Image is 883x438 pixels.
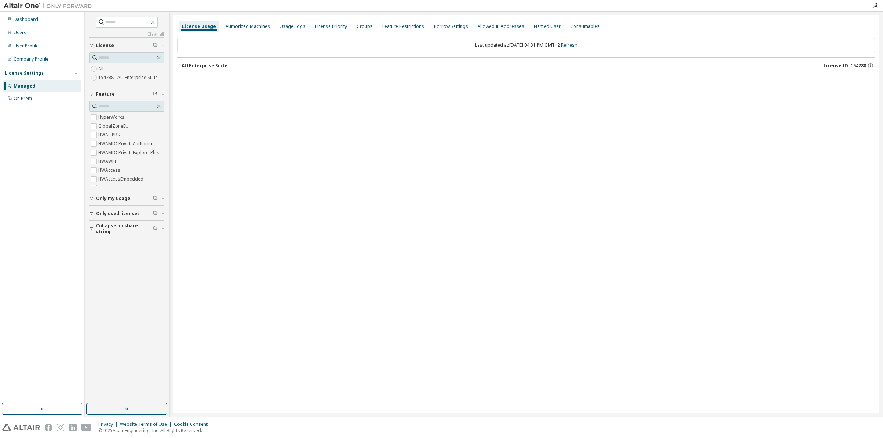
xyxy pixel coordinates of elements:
[89,221,164,237] button: Collapse on share string
[96,43,114,49] span: License
[98,421,120,427] div: Privacy
[98,122,130,131] label: GlobalZoneEU
[153,196,157,202] span: Clear filter
[823,63,866,69] span: License ID: 154788
[96,196,130,202] span: Only my usage
[382,24,424,29] div: Feature Restrictions
[182,24,216,29] div: License Usage
[98,157,118,166] label: HWAWPF
[182,63,227,69] div: AU Enterprise Suite
[478,24,524,29] div: Allowed IP Addresses
[14,83,35,89] div: Managed
[89,206,164,222] button: Only used licenses
[98,73,159,82] label: 154788 - AU Enterprise Suite
[4,2,96,10] img: Altair One
[89,38,164,54] button: License
[5,70,44,76] div: License Settings
[280,24,305,29] div: Usage Logs
[98,166,122,175] label: HWAccess
[174,421,212,427] div: Cookie Consent
[98,64,105,73] label: All
[177,58,875,74] button: AU Enterprise SuiteLicense ID: 154788
[98,427,212,434] p: © 2025 Altair Engineering, Inc. All Rights Reserved.
[177,38,875,53] div: Last updated at: [DATE] 04:31 PM GMT+2
[153,43,157,49] span: Clear filter
[226,24,270,29] div: Authorized Machines
[98,175,145,184] label: HWAccessEmbedded
[120,421,174,427] div: Website Terms of Use
[98,148,161,157] label: HWAMDCPrivateExplorerPlus
[14,17,38,22] div: Dashboard
[96,91,115,97] span: Feature
[14,96,32,102] div: On Prem
[434,24,468,29] div: Borrow Settings
[153,211,157,217] span: Clear filter
[98,131,121,139] label: HWAIFPBS
[2,424,40,431] img: altair_logo.svg
[96,223,153,235] span: Collapse on share string
[89,86,164,102] button: Feature
[315,24,347,29] div: License Priority
[57,424,64,431] img: instagram.svg
[153,91,157,97] span: Clear filter
[81,424,92,431] img: youtube.svg
[570,24,600,29] div: Consumables
[534,24,561,29] div: Named User
[14,43,39,49] div: User Profile
[89,31,164,37] a: Clear all
[98,184,123,192] label: HWActivate
[98,139,155,148] label: HWAMDCPrivateAuthoring
[14,56,49,62] div: Company Profile
[96,211,140,217] span: Only used licenses
[357,24,373,29] div: Groups
[45,424,52,431] img: facebook.svg
[14,30,26,36] div: Users
[153,226,157,232] span: Clear filter
[561,42,577,48] a: Refresh
[89,190,164,207] button: Only my usage
[98,113,126,122] label: HyperWorks
[69,424,77,431] img: linkedin.svg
